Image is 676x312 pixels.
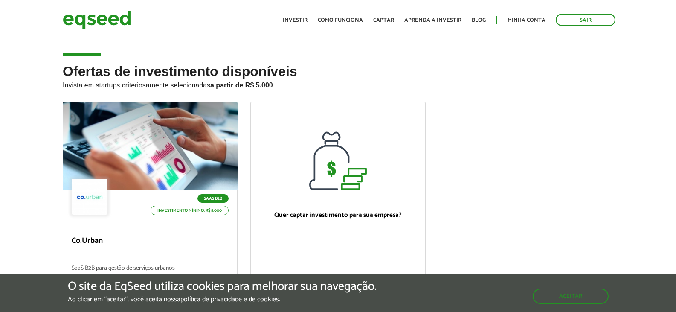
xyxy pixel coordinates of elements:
[68,280,377,293] h5: O site da EqSeed utiliza cookies para melhorar sua navegação.
[72,265,229,283] p: SaaS B2B para gestão de serviços urbanos
[404,17,461,23] a: Aprenda a investir
[318,17,363,23] a: Como funciona
[197,194,229,203] p: SaaS B2B
[180,296,279,303] a: política de privacidade e de cookies
[63,9,131,31] img: EqSeed
[556,14,615,26] a: Sair
[508,17,545,23] a: Minha conta
[210,82,273,89] strong: a partir de R$ 5.000
[259,211,416,219] p: Quer captar investimento para sua empresa?
[373,17,394,23] a: Captar
[68,295,377,303] p: Ao clicar em "aceitar", você aceita nossa .
[63,79,613,89] p: Invista em startups criteriosamente selecionadas
[63,64,613,102] h2: Ofertas de investimento disponíveis
[151,206,229,215] p: Investimento mínimo: R$ 5.000
[533,289,609,304] button: Aceitar
[472,17,486,23] a: Blog
[283,17,308,23] a: Investir
[72,236,229,246] p: Co.Urban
